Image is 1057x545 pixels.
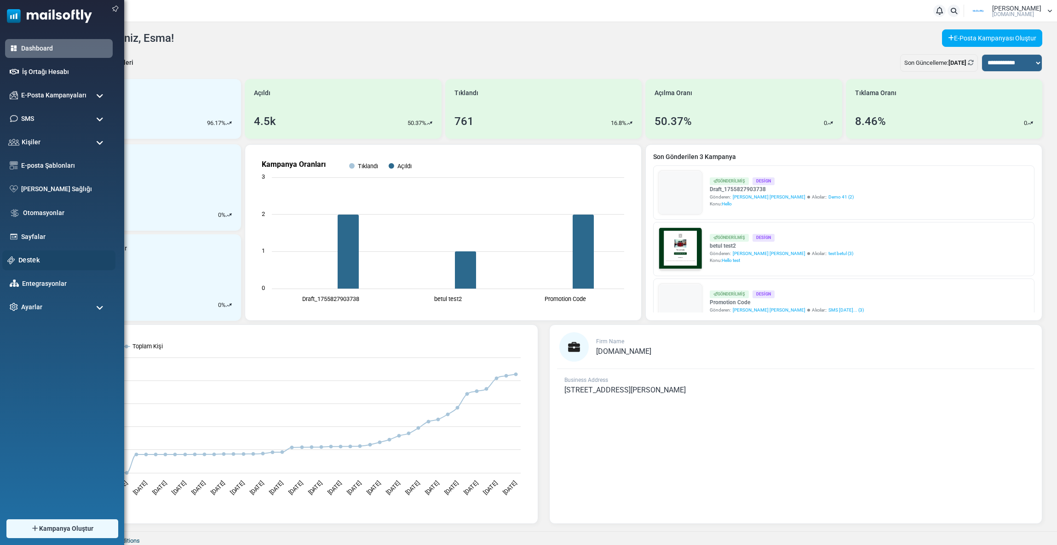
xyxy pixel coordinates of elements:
[408,119,426,128] p: 50.37%
[327,479,343,496] text: [DATE]
[753,234,775,242] div: Design
[722,201,732,206] span: Hello
[710,242,853,250] a: betul test2
[210,479,226,496] text: [DATE]
[10,114,18,123] img: sms-icon.png
[218,301,232,310] div: %
[10,233,18,241] img: landing_pages.svg
[358,163,378,170] text: Tıklandı
[132,479,148,496] text: [DATE]
[454,113,474,130] div: 761
[855,113,886,130] div: 8.46%
[262,160,326,169] text: Kampanya Oranları
[967,4,990,18] img: User Logo
[262,247,265,254] text: 1
[710,290,749,298] div: Gönderilmiş
[22,279,108,289] a: Entegrasyonlar
[828,193,854,200] a: Demo 41 (2)
[21,114,34,124] span: SMS
[463,479,479,496] text: [DATE]
[992,5,1041,11] span: [PERSON_NAME]
[21,44,108,53] a: Dashboard
[10,44,18,52] img: dashboard-icon-active.svg
[262,284,265,291] text: 0
[10,185,18,193] img: domain-health-icon.svg
[710,250,853,257] div: Gönderen: Alıcılar::
[733,193,805,200] span: [PERSON_NAME] [PERSON_NAME]
[397,163,412,170] text: Açıldı
[655,113,692,130] div: 50.37%
[710,298,864,307] a: Promotion Code
[218,301,221,310] p: 0
[900,54,978,72] div: Son Güncelleme:
[346,479,362,496] text: [DATE]
[385,479,401,496] text: [DATE]
[1024,119,1027,128] p: 0
[112,182,206,199] a: Shop Now and Save Big!
[824,119,827,128] p: 0
[733,250,805,257] span: [PERSON_NAME] [PERSON_NAME]
[171,479,187,496] text: [DATE]
[132,343,163,350] text: Toplam Kişi
[121,187,197,194] strong: Shop Now and Save Big!
[710,200,854,207] div: Konu:
[18,255,110,265] a: Destek
[564,386,686,394] span: [STREET_ADDRESS][PERSON_NAME]
[21,302,42,312] span: Ayarlar
[218,210,232,220] div: %
[454,88,478,98] span: Tıklandı
[968,59,974,66] a: Refresh Stats
[733,307,805,313] span: [PERSON_NAME] [PERSON_NAME]
[10,91,18,99] img: campaigns-icon.png
[501,479,518,496] text: [DATE]
[404,479,421,496] text: [DATE]
[262,210,265,217] text: 2
[10,161,18,170] img: email-templates-icon.svg
[141,217,176,225] strong: Follow Us
[52,332,530,516] svg: Toplam Kişi
[653,152,1034,162] a: Son Gönderilen 3 Kampanya
[443,479,460,496] text: [DATE]
[753,290,775,298] div: Design
[22,67,108,77] a: İş Ortağı Hesabı
[254,113,276,130] div: 4.5k
[262,173,265,180] text: 3
[564,377,608,383] span: Business Address
[710,257,853,264] div: Konu:
[8,139,19,145] img: contacts-icon.svg
[7,256,15,264] img: support-icon.svg
[992,11,1034,17] span: [DOMAIN_NAME]
[596,348,651,355] a: [DOMAIN_NAME]
[190,479,207,496] text: [DATE]
[611,119,626,128] p: 16.8%
[828,250,853,257] a: test betul (3)
[545,295,586,302] text: Promotion Code
[45,144,241,231] a: Yeni Kişiler 10682 0%
[596,347,651,356] span: [DOMAIN_NAME]
[942,29,1042,47] a: E-Posta Kampanyası Oluştur
[753,177,775,185] div: Design
[229,479,246,496] text: [DATE]
[287,479,304,496] text: [DATE]
[482,479,499,496] text: [DATE]
[424,479,440,496] text: [DATE]
[710,193,854,200] div: Gönderen: Alıcılar::
[855,88,896,98] span: Tıklama Oranı
[596,338,624,345] span: Firm Name
[365,479,382,496] text: [DATE]
[710,177,749,185] div: Gönderilmiş
[722,258,740,263] span: Hello test
[254,88,270,98] span: Açıldı
[710,307,864,313] div: Gönderen: Alıcılar::
[434,295,462,302] text: betul test2
[207,119,226,128] p: 96.17%
[21,161,108,170] a: E-posta Şablonları
[253,152,633,313] svg: Kampanya Oranları
[21,184,108,194] a: [PERSON_NAME] Sağlığı
[828,307,864,313] a: SMS [DATE]... (3)
[10,303,18,311] img: settings-icon.svg
[248,479,265,496] text: [DATE]
[218,210,221,220] p: 0
[655,88,692,98] span: Açılma Oranı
